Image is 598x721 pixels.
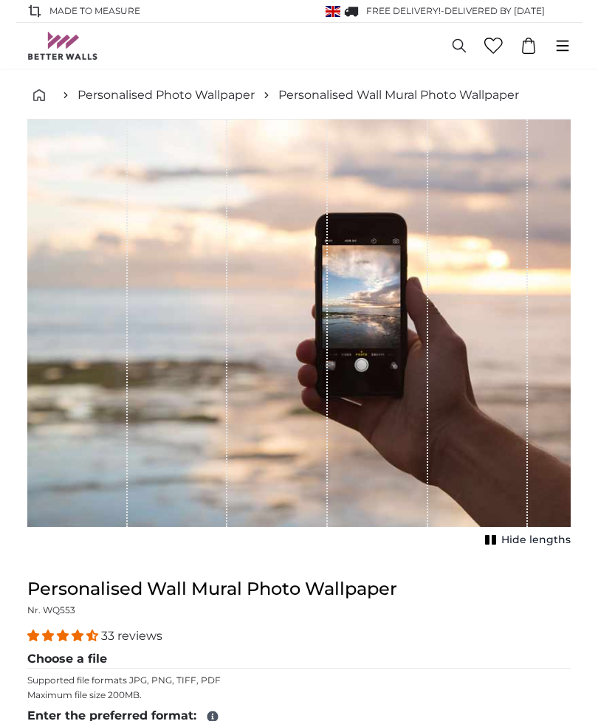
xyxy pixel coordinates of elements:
[326,6,340,17] img: United Kingdom
[27,120,571,551] div: 1 of 1
[27,72,571,120] nav: breadcrumbs
[366,5,441,16] span: FREE delivery!
[444,5,545,16] span: Delivered by [DATE]
[27,629,101,643] span: 4.33 stars
[101,629,162,643] span: 33 reviews
[27,689,571,701] p: Maximum file size 200MB.
[27,577,571,601] h1: Personalised Wall Mural Photo Wallpaper
[27,650,571,669] legend: Choose a file
[441,5,545,16] span: -
[27,604,75,615] span: Nr. WQ553
[49,4,140,18] span: Made to Measure
[78,86,255,104] a: Personalised Photo Wallpaper
[501,533,571,548] span: Hide lengths
[27,675,571,686] p: Supported file formats JPG, PNG, TIFF, PDF
[278,86,519,104] a: Personalised Wall Mural Photo Wallpaper
[27,32,98,60] img: Betterwalls
[481,530,571,551] button: Hide lengths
